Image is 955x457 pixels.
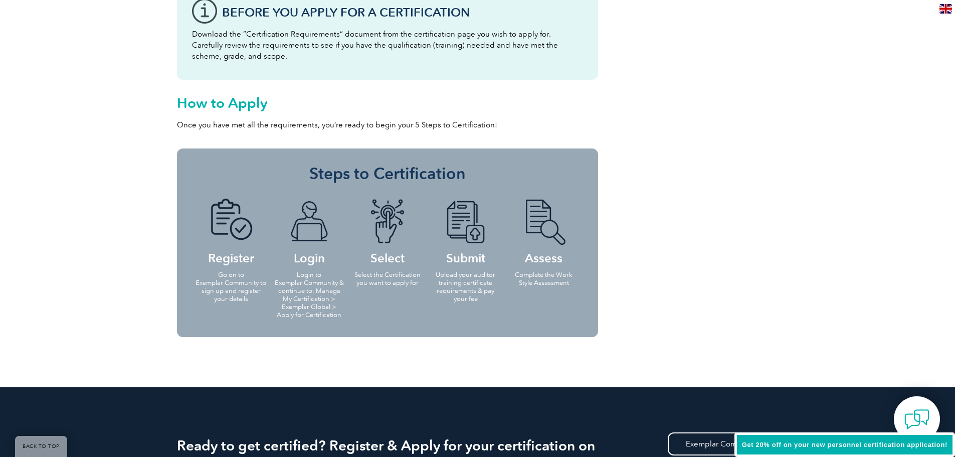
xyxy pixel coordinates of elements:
[508,199,580,263] h4: Assess
[273,199,345,263] h4: Login
[516,199,571,245] img: icon-blue-doc-search.png
[282,199,337,245] img: icon-blue-laptop-male.png
[904,407,929,432] img: contact-chat.png
[195,271,267,303] p: Go on to Exemplar Community to sign up and register your details
[177,437,779,453] h2: Ready to get certified? Register & Apply for your certification on
[195,199,267,263] h4: Register
[204,199,259,245] img: icon-blue-doc-tick.png
[351,199,424,263] h4: Select
[742,441,947,448] span: Get 20% off on your new personnel certification application!
[177,119,598,130] p: Once you have met all the requirements, you’re ready to begin your 5 Steps to Certification!
[430,271,502,303] p: Upload your auditor training certificate requirements & pay your fee
[192,29,583,62] p: Download the “Certification Requirements” document from the certification page you wish to apply ...
[351,271,424,287] p: Select the Certification you want to apply for
[438,199,493,245] img: icon-blue-doc-arrow.png
[430,199,502,263] h4: Submit
[273,271,345,319] p: Login to Exemplar Community & continue to: Manage My Certification > Exemplar Global > Apply for ...
[939,4,952,14] img: en
[15,436,67,457] a: BACK TO TOP
[192,164,583,184] h3: Steps to Certification
[360,199,415,245] img: icon-blue-finger-button.png
[668,432,779,455] a: Exemplar Community
[177,95,598,111] h2: How to Apply
[508,271,580,287] p: Complete the Work Style Assessment
[222,6,583,19] h3: Before You Apply For a Certification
